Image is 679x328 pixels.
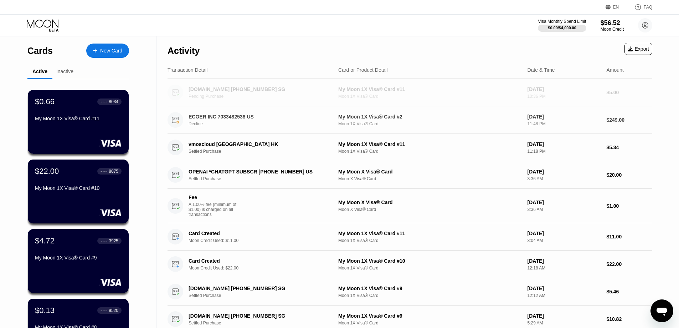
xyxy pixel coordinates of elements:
div: $4.72 [35,236,55,246]
div: Moon 1X Visa® Card [338,149,522,154]
div: 5:29 AM [528,321,601,326]
div: $0.66● ● ● ●8034My Moon 1X Visa® Card #11 [28,90,129,154]
div: Inactive [56,69,73,74]
div: $20.00 [606,172,652,178]
div: Export [624,43,652,55]
div: Settled Purchase [189,176,337,181]
div: Fee [189,195,238,200]
div: New Card [86,44,129,58]
div: [DOMAIN_NAME] [PHONE_NUMBER] SG [189,86,327,92]
div: Moon 1X Visa® Card [338,266,522,271]
div: ECOER INC 7033482538 USDeclineMy Moon 1X Visa® Card #2Moon 1X Visa® Card[DATE]11:48 PM$249.00 [168,106,652,134]
div: [DATE] [528,169,601,175]
div: My Moon 1X Visa® Card #11 [338,86,522,92]
div: Active [32,69,47,74]
div: Moon 1X Visa® Card [338,293,522,298]
div: 11:48 PM [528,121,601,126]
div: [DOMAIN_NAME] [PHONE_NUMBER] SGSettled PurchaseMy Moon 1X Visa® Card #9Moon 1X Visa® Card[DATE]12... [168,278,652,306]
div: Amount [606,67,623,73]
div: Export [628,46,649,52]
div: $4.72● ● ● ●3925My Moon 1X Visa® Card #9 [28,229,129,293]
div: ● ● ● ● [101,101,108,103]
div: $56.52 [601,19,624,27]
div: FAQ [627,4,652,11]
div: Card Created [189,258,327,264]
div: 3925 [109,238,118,243]
div: $22.00 [35,167,59,176]
div: [DATE] [528,231,601,236]
div: $5.46 [606,289,652,294]
div: Moon 1X Visa® Card [338,121,522,126]
div: My Moon 1X Visa® Card #9 [338,286,522,291]
div: Moon Credit Used: $11.00 [189,238,337,243]
div: New Card [100,48,122,54]
div: $249.00 [606,117,652,123]
div: 11:18 PM [528,149,601,154]
div: 3:36 AM [528,176,601,181]
div: $22.00 [606,261,652,267]
div: Settled Purchase [189,321,337,326]
div: OPENAI *CHATGPT SUBSCR [PHONE_NUMBER] USSettled PurchaseMy Moon X Visa® CardMoon X Visa® Card[DAT... [168,161,652,189]
div: $0.00 / $4,000.00 [548,26,576,30]
div: Visa Monthly Spend Limit [538,19,586,24]
div: $5.00 [606,90,652,95]
div: [DATE] [528,286,601,291]
div: My Moon 1X Visa® Card #10 [35,185,122,191]
div: $0.66 [35,97,55,106]
div: My Moon 1X Visa® Card #9 [35,255,122,261]
div: My Moon X Visa® Card [338,200,522,205]
div: Card or Product Detail [338,67,388,73]
div: Moon Credit [601,27,624,32]
div: $5.34 [606,145,652,150]
div: Pending Purchase [189,94,337,99]
div: [DATE] [528,86,601,92]
div: 3:04 AM [528,238,601,243]
div: [DOMAIN_NAME] [PHONE_NUMBER] SG [189,286,327,291]
div: Transaction Detail [168,67,207,73]
div: My Moon X Visa® Card [338,169,522,175]
div: OPENAI *CHATGPT SUBSCR [PHONE_NUMBER] US [189,169,327,175]
div: vmoscloud [GEOGRAPHIC_DATA] HK [189,141,327,147]
div: $1.00 [606,203,652,209]
div: FeeA 1.00% fee (minimum of $1.00) is charged on all transactionsMy Moon X Visa® CardMoon X Visa® ... [168,189,652,223]
div: Cards [27,46,53,56]
div: [DATE] [528,313,601,319]
div: Settled Purchase [189,293,337,298]
div: My Moon 1X Visa® Card #10 [338,258,522,264]
div: My Moon 1X Visa® Card #2 [338,114,522,120]
div: Moon Credit Used: $22.00 [189,266,337,271]
div: [DOMAIN_NAME] [PHONE_NUMBER] SGPending PurchaseMy Moon 1X Visa® Card #11Moon 1X Visa® Card[DATE]1... [168,79,652,106]
div: [DATE] [528,114,601,120]
div: 8075 [109,169,118,174]
div: Card CreatedMoon Credit Used: $22.00My Moon 1X Visa® Card #10Moon 1X Visa® Card[DATE]12:18 AM$22.00 [168,251,652,278]
div: [DATE] [528,141,601,147]
div: 3:36 AM [528,207,601,212]
div: Decline [189,121,337,126]
div: EN [606,4,627,11]
div: $0.13 [35,306,55,315]
div: Card Created [189,231,327,236]
div: 12:12 AM [528,293,601,298]
div: vmoscloud [GEOGRAPHIC_DATA] HKSettled PurchaseMy Moon 1X Visa® Card #11Moon 1X Visa® Card[DATE]11... [168,134,652,161]
div: ● ● ● ● [101,240,108,242]
div: Card CreatedMoon Credit Used: $11.00My Moon 1X Visa® Card #11Moon 1X Visa® Card[DATE]3:04 AM$11.00 [168,223,652,251]
div: $11.00 [606,234,652,239]
div: $56.52Moon Credit [601,19,624,32]
div: $22.00● ● ● ●8075My Moon 1X Visa® Card #10 [28,160,129,223]
div: My Moon 1X Visa® Card #11 [35,116,122,121]
iframe: 启动消息传送窗口的按钮 [650,299,673,322]
div: A 1.00% fee (minimum of $1.00) is charged on all transactions [189,202,242,217]
div: FAQ [644,5,652,10]
div: $10.82 [606,316,652,322]
div: ● ● ● ● [101,309,108,312]
div: 8034 [109,99,118,104]
div: Settled Purchase [189,149,337,154]
div: Visa Monthly Spend Limit$0.00/$4,000.00 [538,19,586,32]
div: Moon 1X Visa® Card [338,321,522,326]
div: [DOMAIN_NAME] [PHONE_NUMBER] SG [189,313,327,319]
div: Moon 1X Visa® Card [338,238,522,243]
div: Moon X Visa® Card [338,176,522,181]
div: [DATE] [528,258,601,264]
